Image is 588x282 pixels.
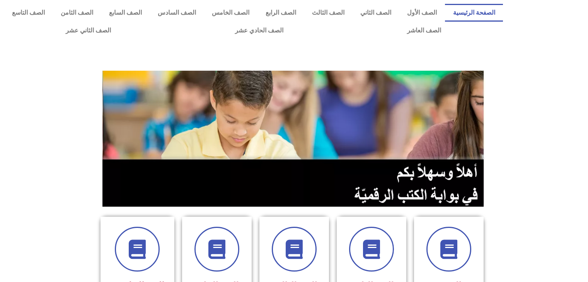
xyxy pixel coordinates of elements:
a: الصف السادس [150,4,204,22]
a: الصف الثامن [53,4,101,22]
a: الصفحة الرئيسية [445,4,503,22]
a: الصف الرابع [257,4,304,22]
a: الصف التاسع [4,4,53,22]
a: الصف الأول [399,4,445,22]
a: الصف الثالث [304,4,352,22]
a: الصف الثاني [352,4,399,22]
a: الصف الخامس [204,4,257,22]
a: الصف العاشر [345,22,503,39]
a: الصف الحادي عشر [173,22,345,39]
a: الصف السابع [101,4,150,22]
a: الصف الثاني عشر [4,22,173,39]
